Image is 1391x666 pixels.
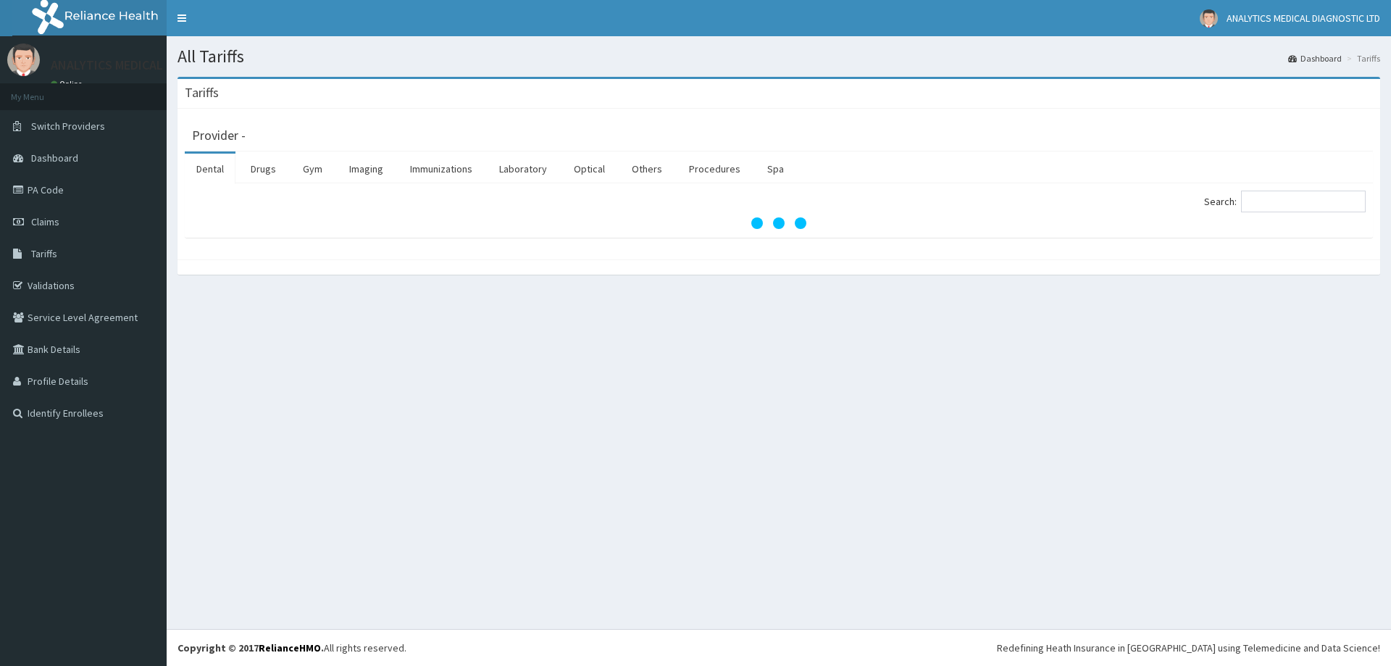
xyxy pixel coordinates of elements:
[239,154,288,184] a: Drugs
[177,641,324,654] strong: Copyright © 2017 .
[167,629,1391,666] footer: All rights reserved.
[31,151,78,165] span: Dashboard
[51,79,85,89] a: Online
[7,43,40,76] img: User Image
[1200,9,1218,28] img: User Image
[997,641,1380,655] div: Redefining Heath Insurance in [GEOGRAPHIC_DATA] using Telemedicine and Data Science!
[756,154,795,184] a: Spa
[1241,191,1366,212] input: Search:
[31,215,59,228] span: Claims
[185,86,219,99] h3: Tariffs
[562,154,617,184] a: Optical
[291,154,334,184] a: Gym
[259,641,321,654] a: RelianceHMO
[192,129,246,142] h3: Provider -
[398,154,484,184] a: Immunizations
[31,120,105,133] span: Switch Providers
[177,47,1380,66] h1: All Tariffs
[488,154,559,184] a: Laboratory
[185,154,235,184] a: Dental
[750,194,808,252] svg: audio-loading
[51,59,260,72] p: ANALYTICS MEDICAL DIAGNOSTIC LTD
[620,154,674,184] a: Others
[31,247,57,260] span: Tariffs
[1343,52,1380,64] li: Tariffs
[1204,191,1366,212] label: Search:
[1288,52,1342,64] a: Dashboard
[338,154,395,184] a: Imaging
[1227,12,1380,25] span: ANALYTICS MEDICAL DIAGNOSTIC LTD
[677,154,752,184] a: Procedures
